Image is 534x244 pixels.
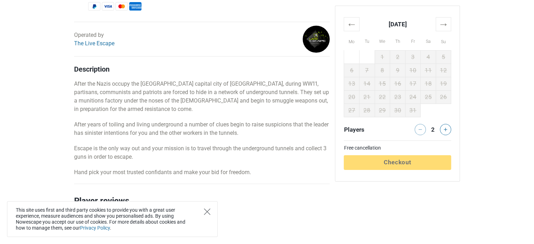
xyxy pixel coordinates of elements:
td: 13 [344,77,360,90]
p: After years of toiling and living underground a number of clues begin to raise suspicions that th... [74,120,330,137]
td: 10 [405,64,421,77]
h4: Description [74,65,330,73]
td: 4 [421,50,436,64]
td: 21 [359,90,375,104]
th: Th [390,31,406,50]
button: Close [204,209,210,215]
th: We [375,31,390,50]
th: Fr [405,31,421,50]
td: 31 [405,104,421,117]
td: 12 [436,64,451,77]
th: Mo [344,31,360,50]
td: 15 [375,77,390,90]
td: 27 [344,104,360,117]
th: ← [344,17,360,31]
td: 23 [390,90,406,104]
td: 3 [405,50,421,64]
td: 8 [375,64,390,77]
p: After the Nazis occupy the [GEOGRAPHIC_DATA] capital city of [GEOGRAPHIC_DATA], during WW11, part... [74,80,330,113]
span: American Express [129,2,141,11]
td: 14 [359,77,375,90]
td: 9 [390,64,406,77]
img: 5e9f92a01c986bafl.png [303,26,330,53]
h2: Player reviews [74,194,330,218]
div: Operated by [74,31,114,48]
td: 22 [375,90,390,104]
p: Hand pick your most trusted confidants and make your bid for freedom. [74,168,330,177]
td: 29 [375,104,390,117]
td: 7 [359,64,375,77]
td: 17 [405,77,421,90]
span: PayPal [88,2,100,11]
td: 11 [421,64,436,77]
td: 25 [421,90,436,104]
div: Players [341,124,397,135]
div: 2 [429,124,437,134]
td: 2 [390,50,406,64]
p: Escape is the only way out and your mission is to travel through the underground tunnels and coll... [74,144,330,161]
th: [DATE] [359,17,436,31]
th: Su [436,31,451,50]
span: Visa [102,2,114,11]
td: Free cancellation [344,144,451,152]
th: → [436,17,451,31]
td: 1 [375,50,390,64]
a: Privacy Policy [80,225,110,231]
td: 19 [436,77,451,90]
td: 5 [436,50,451,64]
td: 16 [390,77,406,90]
td: 18 [421,77,436,90]
a: The Live Escape [74,40,114,47]
div: This site uses first and third party cookies to provide you with a great user experience, measure... [7,201,218,237]
th: Sa [421,31,436,50]
td: 24 [405,90,421,104]
span: MasterCard [116,2,128,11]
th: Tu [359,31,375,50]
td: 30 [390,104,406,117]
td: 28 [359,104,375,117]
td: 26 [436,90,451,104]
td: 20 [344,90,360,104]
td: 6 [344,64,360,77]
